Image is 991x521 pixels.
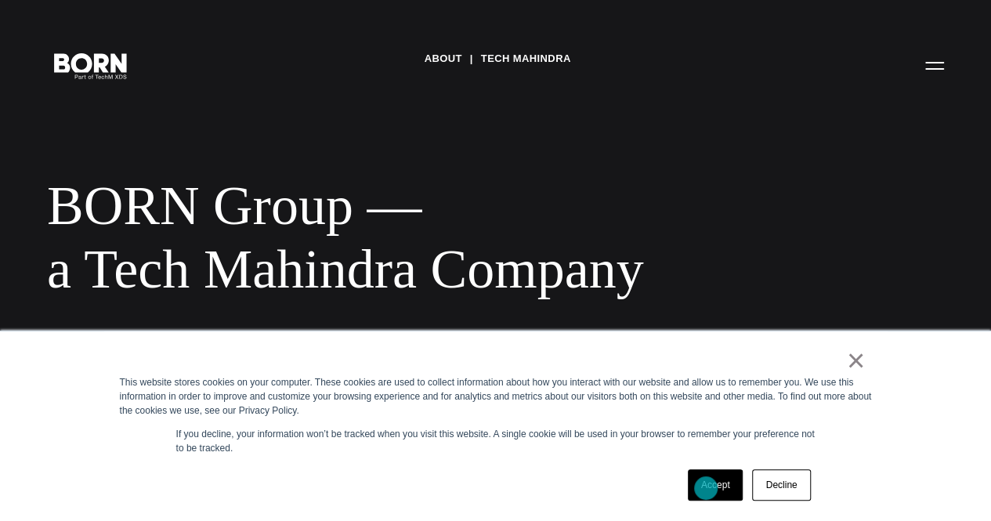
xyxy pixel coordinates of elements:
[481,47,571,71] a: Tech Mahindra
[752,469,810,501] a: Decline
[916,49,953,81] button: Open
[847,353,866,367] a: ×
[120,375,872,418] div: This website stores cookies on your computer. These cookies are used to collect information about...
[688,469,743,501] a: Accept
[176,427,816,455] p: If you decline, your information won’t be tracked when you visit this website. A single cookie wi...
[424,47,461,71] a: About
[47,174,705,302] div: BORN Group — a Tech Mahindra Company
